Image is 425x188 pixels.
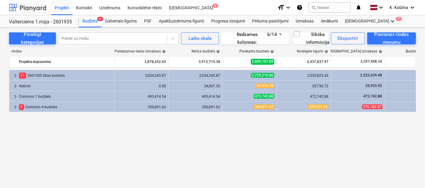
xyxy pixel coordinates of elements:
div: 29,736.72 [279,84,328,88]
div: 493,414.54 [171,94,220,99]
div: 3,034,345.87 [117,73,166,78]
div: Redzamas kolonnas : 6/14 [229,31,282,46]
div: Pārslēgt kategorijas [16,31,49,46]
div: 493,414.54 [117,94,166,99]
div: Sīkāka informācija [293,31,329,46]
iframe: Chat Widget [395,159,425,188]
i: notifications [356,4,362,11]
span: keyboard_arrow_right [12,72,19,79]
div: 34,067.35 [171,84,220,88]
span: 7 [396,17,402,21]
div: [DEMOGRAPHIC_DATA] izmaksas [323,49,382,54]
span: 2 [19,104,24,110]
span: 25,933.92 [365,84,383,88]
div: Pārskatīts budžets [239,49,274,54]
div: 3,878,652.03 [117,57,166,67]
button: Laika skala [181,32,219,44]
span: 2,522,639.48 [360,73,383,77]
a: Apakšuzņēmuma līgumi [155,15,208,27]
div: Common 1 budžets [19,92,112,101]
span: help [377,50,382,53]
span: search [311,5,316,10]
a: Ienākumi [317,15,342,27]
span: keyboard_arrow_right [12,93,19,100]
button: Pārslēgt kategorijas [9,32,56,44]
span: help [161,50,166,53]
span: 376,182.07 [362,104,383,109]
div: Valterciems 1.māja - 2601935 [9,19,72,25]
span: 369,071.97 [254,104,274,109]
span: keyboard_arrow_right [12,103,19,111]
div: 2601935 Ēkas budžets [19,71,112,80]
span: 11 [19,73,26,78]
a: PSF [140,15,155,27]
div: Common 4 budžets [19,102,112,112]
i: keyboard_arrow_down [389,18,396,25]
button: Eksportēt [331,32,365,44]
i: keyboard_arrow_down [409,4,416,11]
i: Zināšanu pamats [297,4,303,11]
div: 3,437,837.97 [279,57,328,67]
span: 37,076.18 [256,83,274,88]
div: Add-on [19,81,112,91]
button: Redzamas kolonnas:6/14 [221,32,289,44]
div: rindas [9,49,114,54]
span: 9+ [97,17,103,21]
span: help [215,50,220,53]
div: Laika skala [189,34,211,42]
div: 350,891.62 [171,105,220,109]
div: 2,555,825.43 [279,73,328,78]
a: Pirkuma pasūtījumi [248,15,292,27]
div: [DEMOGRAPHIC_DATA] [342,15,400,27]
span: 3,609,101.89 [251,59,274,64]
div: Noslēgtie līgumi [297,49,328,54]
span: 473,742.88 [254,94,274,99]
div: Mērķa budžets [192,49,220,54]
div: 0.00 [117,84,166,88]
span: 2 [212,4,218,8]
span: 472,742.88 [363,94,383,98]
i: format_size [277,4,285,11]
div: 472,742.88 [279,94,328,99]
span: 379,532.95 [308,104,328,109]
span: 2,729,210.86 [251,73,274,78]
div: 3,912,719.38 [171,57,220,67]
div: Eksportēt [337,34,358,42]
div: Projekta kopsumma [19,57,112,67]
span: help [323,50,328,53]
span: help [269,50,274,53]
i: keyboard_arrow_down [377,4,385,11]
button: Meklēt [309,2,351,13]
a: Galvenais līgums [101,15,140,27]
span: 3,397,498.34 [360,59,383,64]
a: Izmaksas [292,15,317,27]
div: 3,034,345.87 [171,73,220,78]
span: K. Kolzina [390,5,408,10]
i: keyboard_arrow_down [285,4,292,11]
div: Budžets [79,15,101,27]
div: 350,891.62 [117,105,166,109]
span: keyboard_arrow_right [12,82,19,90]
a: Progresa ziņojumi [208,15,248,27]
button: Pievienot rindas vienumu [367,32,416,44]
button: Sīkāka informācija [294,32,329,44]
div: Paredzamās tiešās izmaksas [115,49,166,54]
a: Budžets9+ [79,15,101,27]
div: Pievienot rindas vienumu [374,31,409,46]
